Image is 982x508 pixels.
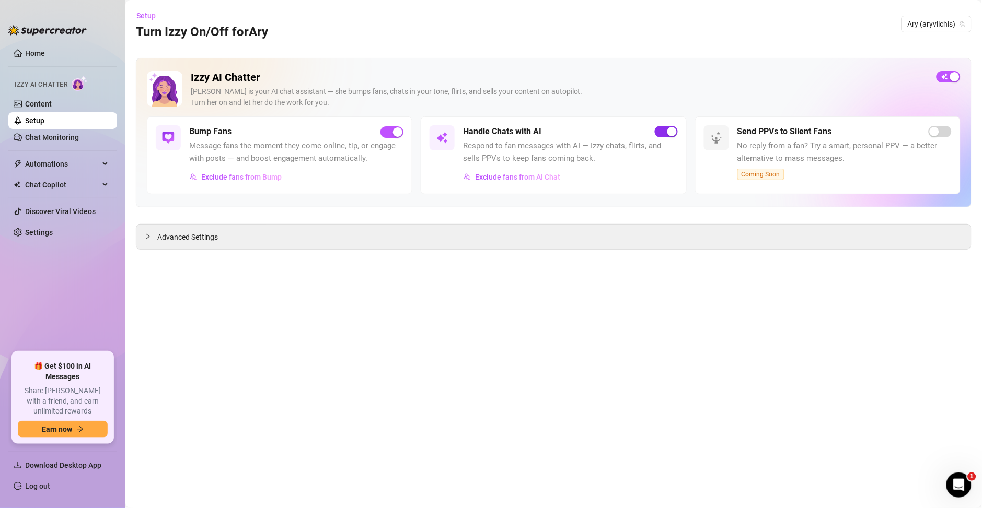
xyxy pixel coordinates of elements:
[463,169,561,185] button: Exclude fans from AI Chat
[14,181,20,188] img: Chat Copilot
[136,7,164,24] button: Setup
[25,176,99,193] span: Chat Copilot
[201,173,282,181] span: Exclude fans from Bump
[72,76,88,91] img: AI Chatter
[737,169,784,180] span: Coming Soon
[25,156,99,172] span: Automations
[463,140,677,164] span: Respond to fan messages with AI — Izzy chats, flirts, and sells PPVs to keep fans coming back.
[147,71,182,107] img: Izzy AI Chatter
[136,24,268,41] h3: Turn Izzy On/Off for Ary
[145,233,151,240] span: collapsed
[464,173,471,181] img: svg%3e
[157,231,218,243] span: Advanced Settings
[42,425,72,433] span: Earn now
[968,472,976,481] span: 1
[436,132,448,144] img: svg%3e
[946,472,972,498] iframe: Intercom live chat
[8,25,87,36] img: logo-BBDzfeDw.svg
[960,21,966,27] span: team
[463,125,541,138] h5: Handle Chats with AI
[76,426,84,433] span: arrow-right
[191,71,928,84] h2: Izzy AI Chatter
[189,140,403,164] span: Message fans the moment they come online, tip, or engage with posts — and boost engagement automa...
[18,386,108,417] span: Share [PERSON_NAME] with a friend, and earn unlimited rewards
[25,100,52,108] a: Content
[14,461,22,469] span: download
[189,125,232,138] h5: Bump Fans
[25,133,79,141] a: Chat Monitoring
[25,49,45,57] a: Home
[475,173,560,181] span: Exclude fans from AI Chat
[136,11,156,20] span: Setup
[189,169,282,185] button: Exclude fans from Bump
[145,231,157,242] div: collapsed
[191,86,928,108] div: [PERSON_NAME] is your AI chat assistant — she bumps fans, chats in your tone, flirts, and sells y...
[25,207,96,216] a: Discover Viral Videos
[737,125,832,138] h5: Send PPVs to Silent Fans
[162,132,175,144] img: svg%3e
[908,16,965,32] span: Ary (aryvilchis)
[737,140,952,164] span: No reply from a fan? Try a smart, personal PPV — a better alternative to mass messages.
[25,482,50,490] a: Log out
[25,116,44,125] a: Setup
[15,80,67,90] span: Izzy AI Chatter
[18,421,108,438] button: Earn nowarrow-right
[25,461,101,469] span: Download Desktop App
[18,361,108,382] span: 🎁 Get $100 in AI Messages
[14,160,22,168] span: thunderbolt
[25,228,53,237] a: Settings
[710,132,723,144] img: svg%3e
[190,173,197,181] img: svg%3e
